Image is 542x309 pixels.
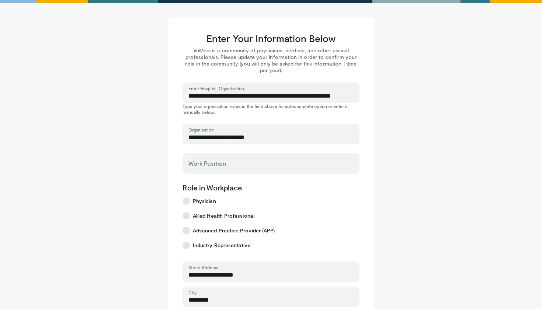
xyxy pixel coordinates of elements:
p: Role in Workplace [183,183,359,192]
p: VuMedi is a community of physicians, dentists, and other clinical professionals. Please update yo... [183,47,359,74]
p: Type your organization name in the field above for autocomplete option or enter it manually below. [183,103,359,115]
span: Physician [193,197,216,205]
h3: Enter Your Information Below [183,32,359,44]
span: Allied Health Professional [193,212,254,220]
label: Street Address [188,264,218,270]
span: Advanced Practice Provider (APP) [193,227,275,234]
label: Enter Hospital, Organization... [188,85,247,91]
span: Industry Representative [193,242,251,249]
label: Organization [188,127,214,133]
label: Work Position [188,156,226,171]
label: City [188,289,197,295]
